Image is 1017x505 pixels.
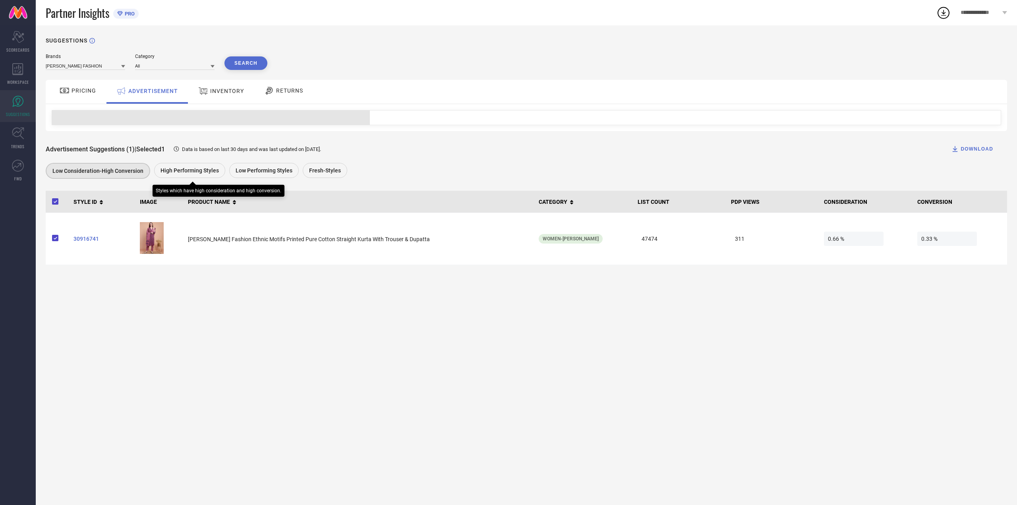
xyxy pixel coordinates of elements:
[936,6,951,20] div: Open download list
[11,143,25,149] span: TRENDS
[135,54,215,59] div: Category
[46,54,125,59] div: Brands
[821,191,914,213] th: CONSIDERATION
[276,87,303,94] span: RETURNS
[917,232,977,246] span: 0.33 %
[543,236,599,242] span: Women-[PERSON_NAME]
[123,11,135,17] span: PRO
[188,236,430,242] span: [PERSON_NAME] Fashion Ethnic Motifs Printed Pure Cotton Straight Kurta With Trouser & Dupatta
[73,236,133,242] a: 30916741
[824,232,884,246] span: 0.66 %
[46,145,135,153] span: Advertisement Suggestions (1)
[951,145,993,153] div: DOWNLOAD
[6,47,30,53] span: SCORECARDS
[128,88,178,94] span: ADVERTISEMENT
[182,146,321,152] span: Data is based on last 30 days and was last updated on [DATE] .
[136,145,165,153] span: Selected 1
[135,145,136,153] span: |
[72,87,96,94] span: PRICING
[137,191,185,213] th: IMAGE
[185,191,535,213] th: PRODUCT NAME
[309,167,341,174] span: Fresh-Styles
[236,167,292,174] span: Low Performing Styles
[731,232,791,246] span: 311
[536,191,635,213] th: CATEGORY
[46,5,109,21] span: Partner Insights
[46,37,87,44] h1: SUGGESTIONS
[728,191,821,213] th: PDP VIEWS
[210,88,244,94] span: INVENTORY
[914,191,1007,213] th: CONVERSION
[14,176,22,182] span: FWD
[52,168,143,174] span: Low Consideration-High Conversion
[941,141,1003,157] button: DOWNLOAD
[638,232,697,246] span: 47474
[224,56,267,70] button: Search
[7,79,29,85] span: WORKSPACE
[140,222,164,254] img: X21384Pf_75cb8051de8f4701b293988e0db4fb4b.jpg
[160,167,219,174] span: High Performing Styles
[156,188,281,193] div: Styles which have high consideration and high conversion.
[70,191,137,213] th: STYLE ID
[634,191,727,213] th: LIST COUNT
[6,111,30,117] span: SUGGESTIONS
